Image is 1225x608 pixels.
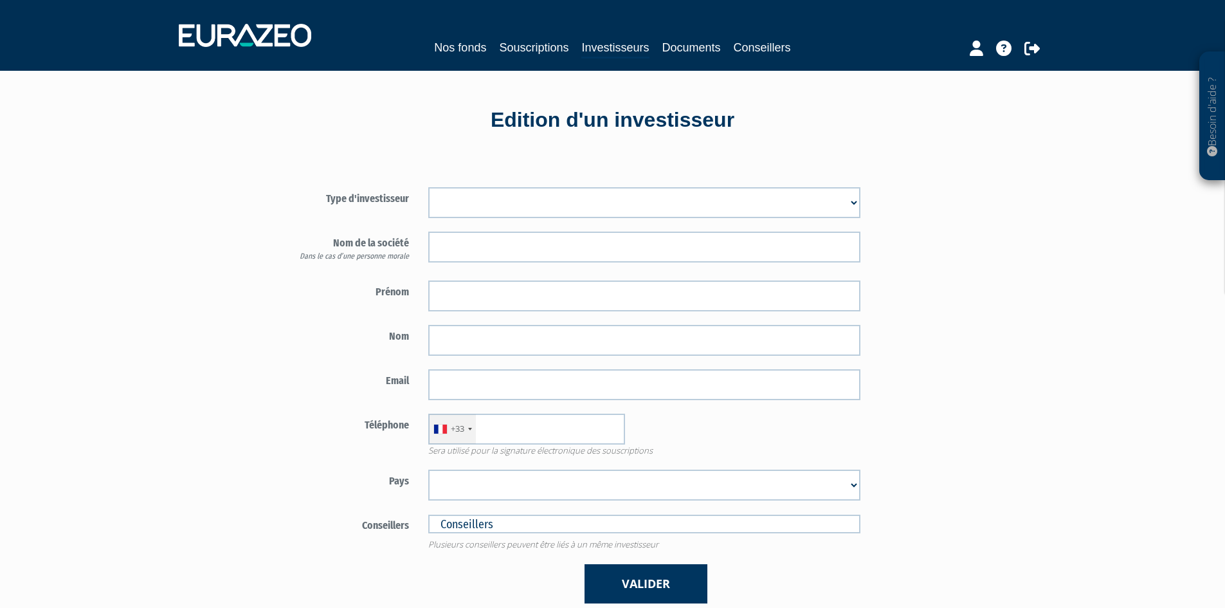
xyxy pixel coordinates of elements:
div: Dans le cas d’une personne morale [278,251,410,262]
a: Documents [662,39,721,57]
div: Edition d'un investisseur [246,106,979,135]
div: France: +33 [429,414,476,444]
label: Prénom [269,281,419,300]
span: Sera utilisé pour la signature électronique des souscriptions [419,445,870,457]
label: Nom [269,325,419,344]
button: Valider [585,564,707,603]
p: Besoin d'aide ? [1205,59,1220,174]
a: Souscriptions [499,39,568,57]
a: Conseillers [734,39,791,57]
span: Plusieurs conseillers peuvent être liés à un même investisseur [419,539,870,551]
label: Email [269,369,419,389]
div: +33 [451,423,464,435]
label: Type d'investisseur [269,187,419,207]
label: Pays [269,470,419,489]
a: Investisseurs [581,39,649,59]
a: Nos fonds [434,39,486,57]
label: Téléphone [269,414,419,433]
label: Nom de la société [269,232,419,262]
img: 1732889491-logotype_eurazeo_blanc_rvb.png [179,24,311,47]
label: Conseillers [269,514,419,533]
